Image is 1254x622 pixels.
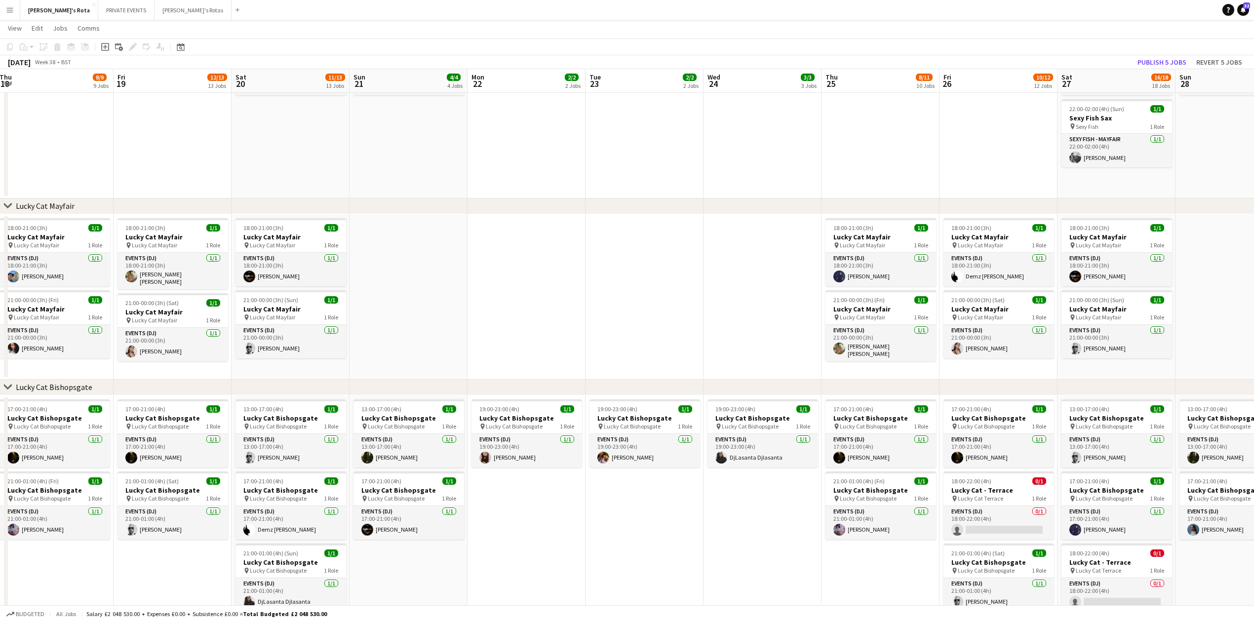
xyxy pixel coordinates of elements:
[33,58,57,66] span: Week 38
[243,610,327,618] span: Total Budgeted £2 048 530.00
[1237,4,1249,16] a: 32
[54,610,78,618] span: All jobs
[5,609,46,620] button: Budgeted
[61,58,71,66] div: BST
[155,0,232,20] button: [PERSON_NAME]'s Rotas
[20,0,98,20] button: [PERSON_NAME]'s Rota
[86,610,327,618] div: Salary £2 048 530.00 + Expenses £0.00 + Subsistence £0.00 =
[1192,56,1246,69] button: Revert 5 jobs
[16,201,75,211] div: Lucky Cat Mayfair
[98,0,155,20] button: PRIVATE EVENTS
[1243,2,1250,9] span: 32
[4,22,26,35] a: View
[32,24,43,33] span: Edit
[28,22,47,35] a: Edit
[16,611,44,618] span: Budgeted
[78,24,100,33] span: Comms
[8,24,22,33] span: View
[8,57,31,67] div: [DATE]
[74,22,104,35] a: Comms
[16,382,92,392] div: Lucky Cat Bishopsgate
[49,22,72,35] a: Jobs
[1134,56,1190,69] button: Publish 5 jobs
[53,24,68,33] span: Jobs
